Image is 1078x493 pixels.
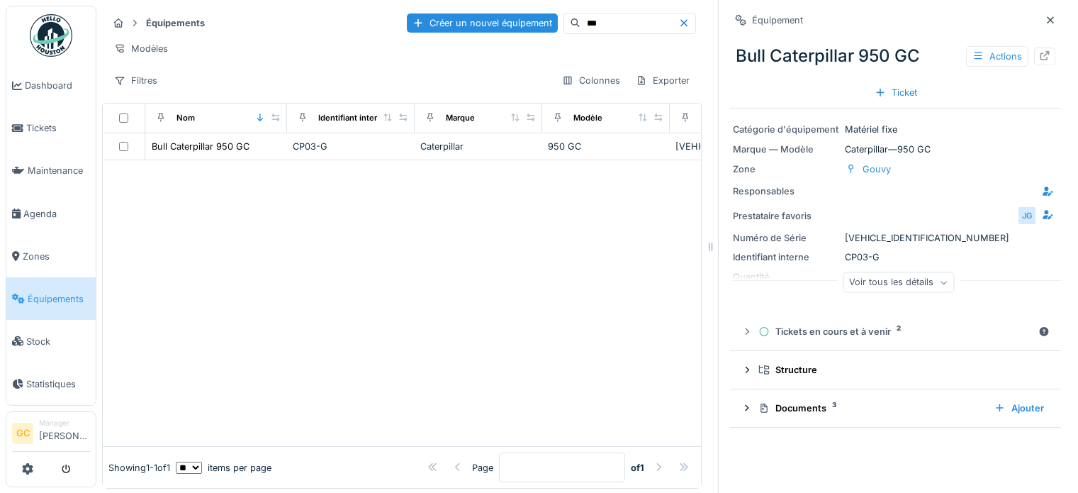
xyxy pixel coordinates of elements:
[23,207,90,221] span: Agenda
[733,209,839,223] div: Prestataire favoris
[736,318,1055,345] summary: Tickets en cours et à venir2
[23,250,90,263] span: Zones
[152,140,249,153] div: Bull Caterpillar 950 GC
[140,16,210,30] strong: Équipements
[108,38,174,59] div: Modèles
[6,65,96,107] a: Dashboard
[293,140,409,153] div: CP03-G
[28,164,90,177] span: Maintenance
[472,461,493,475] div: Page
[6,277,96,320] a: Équipements
[736,395,1055,421] summary: Documents3Ajouter
[1017,206,1037,226] div: JG
[39,418,90,448] li: [PERSON_NAME]
[420,140,537,153] div: Caterpillar
[6,192,96,235] a: Agenda
[108,461,170,475] div: Showing 1 - 1 of 1
[548,140,664,153] div: 950 GC
[733,123,1058,136] div: Matériel fixe
[176,461,271,475] div: items per page
[629,70,696,91] div: Exporter
[6,320,96,362] a: Stock
[675,140,792,153] div: [VEHICLE_IDENTIFICATION_NUMBER]
[736,357,1055,383] summary: Structure
[6,362,96,405] a: Statistiques
[869,83,923,102] div: Ticket
[573,112,602,124] div: Modèle
[733,143,839,156] div: Marque — Modèle
[39,418,90,428] div: Manager
[446,112,475,124] div: Marque
[6,150,96,192] a: Maintenance
[758,401,983,415] div: Documents
[843,272,954,293] div: Voir tous les détails
[108,70,164,91] div: Filtres
[407,13,558,33] div: Créer un nouvel équipement
[966,46,1028,67] div: Actions
[26,377,90,391] span: Statistiques
[730,38,1061,74] div: Bull Caterpillar 950 GC
[989,399,1050,418] div: Ajouter
[733,123,839,136] div: Catégorie d'équipement
[863,162,891,176] div: Gouvy
[733,231,1058,245] div: [VEHICLE_IDENTIFICATION_NUMBER]
[28,292,90,306] span: Équipements
[12,423,33,444] li: GC
[12,418,90,452] a: GC Manager[PERSON_NAME]
[25,79,90,92] span: Dashboard
[758,325,1033,338] div: Tickets en cours et à venir
[758,363,1044,377] div: Structure
[631,461,644,475] strong: of 1
[556,70,627,91] div: Colonnes
[733,231,839,245] div: Numéro de Série
[26,121,90,135] span: Tickets
[733,250,1058,264] div: CP03-G
[6,235,96,277] a: Zones
[752,13,803,27] div: Équipement
[733,162,839,176] div: Zone
[30,14,72,57] img: Badge_color-CXgf-gQk.svg
[733,184,839,198] div: Responsables
[176,112,195,124] div: Nom
[318,112,387,124] div: Identifiant interne
[6,107,96,150] a: Tickets
[26,335,90,348] span: Stock
[733,143,1058,156] div: Caterpillar — 950 GC
[733,250,839,264] div: Identifiant interne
